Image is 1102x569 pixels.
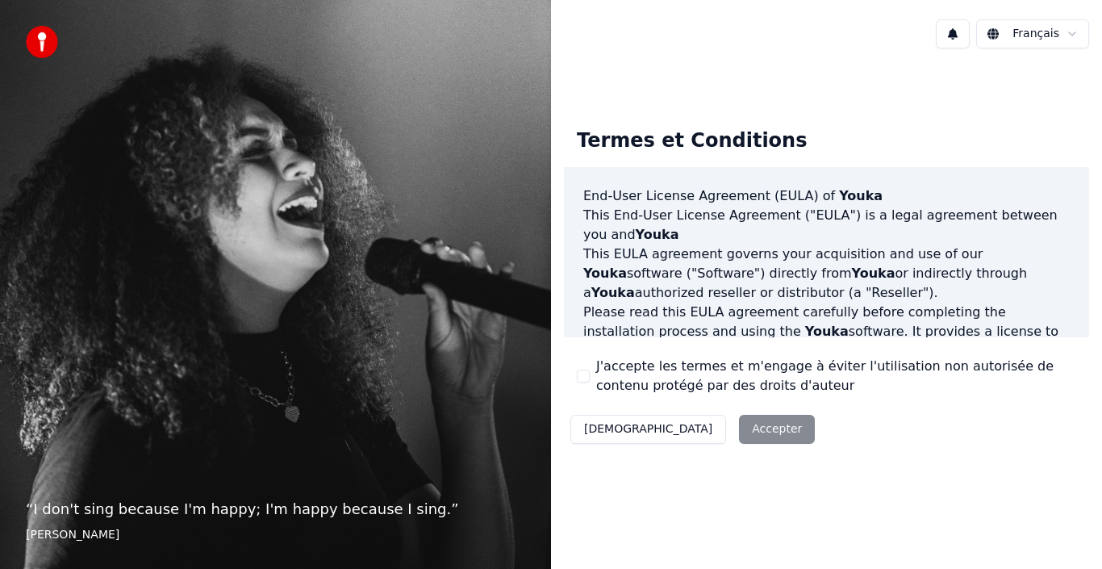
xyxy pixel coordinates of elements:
span: Youka [852,266,895,281]
span: Youka [839,188,883,203]
p: This End-User License Agreement ("EULA") is a legal agreement between you and [583,206,1070,245]
label: J'accepte les termes et m'engage à éviter l'utilisation non autorisée de contenu protégé par des ... [596,357,1076,395]
span: Youka [591,285,635,300]
footer: [PERSON_NAME] [26,527,525,543]
p: Please read this EULA agreement carefully before completing the installation process and using th... [583,303,1070,380]
span: Youka [636,227,679,242]
h3: End-User License Agreement (EULA) of [583,186,1070,206]
button: [DEMOGRAPHIC_DATA] [570,415,726,444]
img: youka [26,26,58,58]
span: Youka [805,324,849,339]
div: Termes et Conditions [564,115,820,167]
span: Youka [583,266,627,281]
p: “ I don't sing because I'm happy; I'm happy because I sing. ” [26,498,525,521]
p: This EULA agreement governs your acquisition and use of our software ("Software") directly from o... [583,245,1070,303]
